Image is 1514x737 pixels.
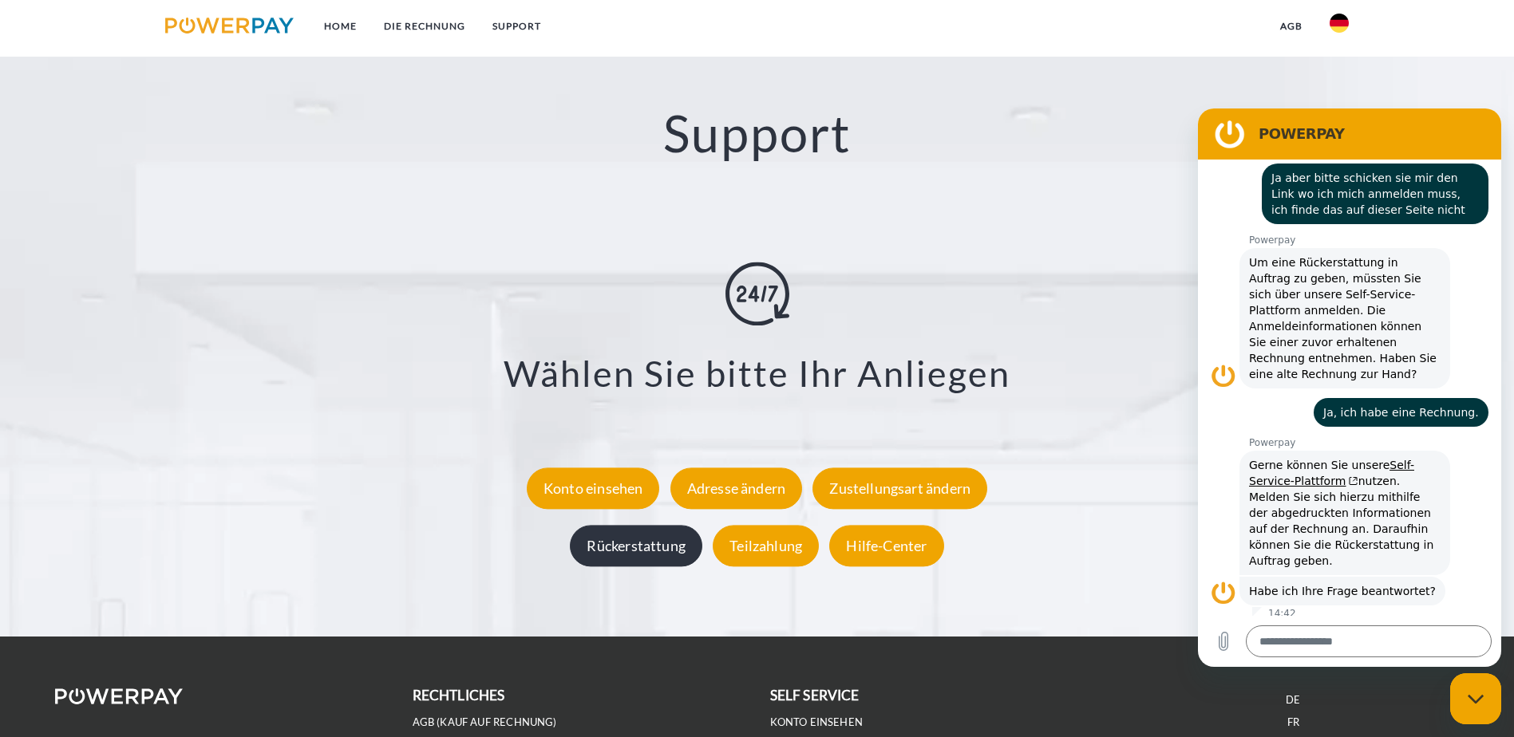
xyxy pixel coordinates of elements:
iframe: Schaltfläche zum Öffnen des Messaging-Fensters; Konversation läuft [1450,673,1501,724]
h2: Support [76,102,1438,165]
a: Konto einsehen [770,715,864,729]
a: Zustellungsart ändern [808,479,991,497]
a: Home [310,12,370,41]
a: Konto einsehen [523,479,664,497]
div: Adresse ändern [670,467,803,509]
a: Adresse ändern [666,479,807,497]
img: online-shopping.svg [725,262,789,326]
a: FR [1287,715,1299,729]
h3: Wählen Sie bitte Ihr Anliegen [96,352,1418,396]
img: logo-powerpay.svg [165,18,294,33]
div: Konto einsehen [527,467,660,509]
div: Teilzahlung [713,525,819,566]
a: Teilzahlung [709,537,823,554]
div: Rückerstattung [570,525,702,566]
a: Rückerstattung [566,537,706,554]
b: rechtliches [413,687,505,703]
a: Hilfe-Center [825,537,947,554]
div: Hilfe-Center [829,525,943,566]
div: Zustellungsart ändern [812,467,987,509]
iframe: Messaging-Fenster [1198,108,1501,667]
img: logo-powerpay-white.svg [55,688,184,704]
img: de [1330,14,1349,33]
b: self service [770,687,860,703]
a: DE [1286,693,1300,707]
a: SUPPORT [479,12,555,41]
a: DIE RECHNUNG [370,12,479,41]
a: AGB (Kauf auf Rechnung) [413,715,557,729]
a: agb [1267,12,1316,41]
